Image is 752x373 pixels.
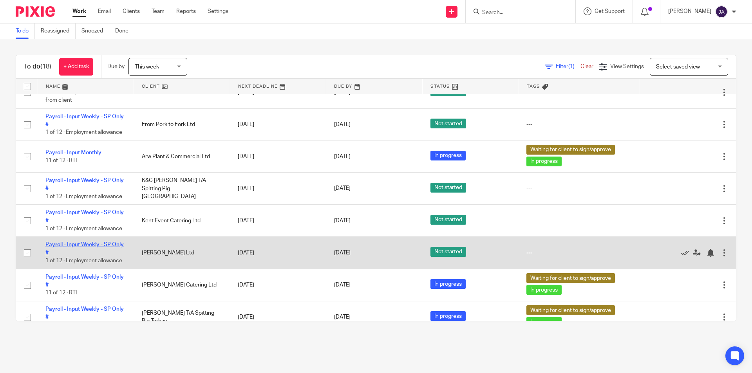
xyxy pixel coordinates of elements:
span: This week [135,64,159,70]
a: + Add task [59,58,93,76]
div: --- [526,185,632,193]
span: [DATE] [334,154,351,159]
td: [DATE] [230,141,326,173]
td: Kent Event Catering Ltd [134,205,230,237]
span: In progress [526,285,562,295]
img: Pixie [16,6,55,17]
a: Reassigned [41,23,76,39]
span: In progress [526,317,562,327]
span: 0 of 12 · Request information from client [45,90,116,103]
span: 1 of 12 · Employment allowance [45,226,122,231]
a: Email [98,7,111,15]
span: [DATE] [334,282,351,288]
a: Snoozed [81,23,109,39]
span: [DATE] [334,122,351,127]
span: 1 of 12 · Employment allowance [45,258,122,263]
td: Arw Plant & Commercial Ltd [134,141,230,173]
span: (18) [40,63,51,70]
span: Filter [556,64,580,69]
td: [DATE] [230,269,326,301]
span: (1) [568,64,575,69]
p: [PERSON_NAME] [668,7,711,15]
td: [DATE] [230,205,326,237]
a: Payroll - Input Weekly - SP Only # [45,306,124,320]
td: [PERSON_NAME] T/A Spitting Pig Torbay [134,301,230,333]
div: --- [526,121,632,128]
td: K&C [PERSON_NAME] T/A Spitting Pig [GEOGRAPHIC_DATA] [134,173,230,205]
span: Waiting for client to sign/approve [526,305,615,315]
span: 11 of 12 · RTI [45,158,77,163]
div: --- [526,217,632,225]
span: 11 of 12 · RTI [45,290,77,296]
a: Payroll - Input Weekly - SP Only # [45,242,124,255]
span: In progress [526,157,562,166]
a: Reports [176,7,196,15]
span: Not started [430,247,466,257]
td: [DATE] [230,108,326,141]
td: [DATE] [230,301,326,333]
h1: To do [24,63,51,71]
a: Team [152,7,164,15]
span: In progress [430,151,466,160]
span: Tags [527,84,540,88]
span: 1 of 12 · Employment allowance [45,130,122,135]
span: [DATE] [334,314,351,320]
img: svg%3E [715,5,728,18]
td: [PERSON_NAME] Catering Ltd [134,269,230,301]
td: [DATE] [230,237,326,269]
a: Work [72,7,86,15]
a: To do [16,23,35,39]
span: [DATE] [334,250,351,256]
span: View Settings [610,64,644,69]
a: Payroll - Input Weekly - SP Only # [45,114,124,127]
a: Payroll - Input Monthly [45,150,101,155]
a: Clear [580,64,593,69]
td: [PERSON_NAME] Ltd [134,237,230,269]
a: Done [115,23,134,39]
a: Payroll - Input Weekly - SP Only # [45,178,124,191]
a: Mark as done [681,249,693,257]
span: [DATE] [334,186,351,191]
span: 1 of 12 · Employment allowance [45,194,122,199]
input: Search [481,9,552,16]
div: --- [526,249,632,257]
a: Clients [123,7,140,15]
td: [DATE] [230,173,326,205]
span: In progress [430,279,466,289]
span: In progress [430,311,466,321]
a: Settings [208,7,228,15]
a: Payroll - Input Weekly - SP Only # [45,274,124,288]
span: Not started [430,183,466,193]
span: Waiting for client to sign/approve [526,273,615,283]
p: Due by [107,63,125,70]
span: Not started [430,215,466,225]
span: Waiting for client to sign/approve [526,145,615,155]
a: Payroll - Input Weekly - SP Only # [45,210,124,223]
td: From Pork to Fork Ltd [134,108,230,141]
span: Not started [430,119,466,128]
span: [DATE] [334,218,351,223]
span: Select saved view [656,64,700,70]
span: Get Support [595,9,625,14]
